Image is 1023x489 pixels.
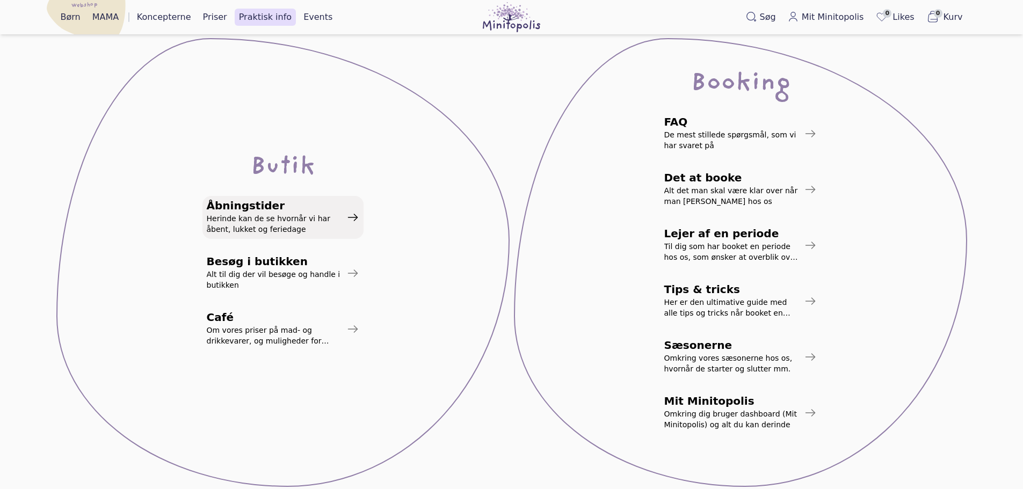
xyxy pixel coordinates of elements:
span: Besøg i butikken [207,256,342,267]
a: Mit Minitopolis [783,9,868,26]
span: Alt det man skal være klar over når man [PERSON_NAME] hos os [664,185,800,207]
a: Priser [199,9,231,26]
span: 0 [934,9,942,18]
span: Likes [893,11,914,24]
span: Mit Minitopolis [664,396,800,406]
span: Tips & tricks [664,284,800,295]
a: Tips & tricksHer er den ultimative guide med alle tips og tricks når booket en periode hos os [660,280,821,323]
span: Det at booke [664,172,800,183]
a: Børn [56,9,85,26]
span: Åbningstider [207,200,342,211]
span: FAQ [664,116,800,127]
a: ÅbningstiderHerinde kan de se hvornår vi har åbent, lukket og feriedage [202,196,364,239]
span: Her er den ultimative guide med alle tips og tricks når booket en periode hos os [664,297,800,318]
div: Butik [250,157,315,179]
a: 0Likes [871,8,918,26]
a: CaféOm vores priser på mad- og drikkevarer, og muligheder for bestilling [202,308,364,351]
a: Besøg i butikkenAlt til dig der vil besøge og handle i butikken [202,252,364,295]
a: SæsonerneOmkring vores sæsonerne hos os, hvornår de starter og slutter mm. [660,335,821,378]
a: Events [299,9,337,26]
span: Mit Minitopolis [802,11,864,24]
span: Kurv [944,11,963,24]
span: Herinde kan de se hvornår vi har åbent, lukket og feriedage [207,213,342,235]
div: Booking [691,74,790,95]
img: Minitopolis logo [483,2,540,32]
span: Omkring vores sæsonerne hos os, hvornår de starter og slutter mm. [664,353,800,374]
a: Koncepterne [133,9,195,26]
span: Café [207,312,342,323]
span: Sæsonerne [664,340,800,351]
button: Søg [742,9,780,26]
span: Søg [760,11,776,24]
span: 0 [883,9,891,18]
span: Lejer af en periode [664,228,800,239]
span: Omkring dig bruger dashboard (Mit Minitopolis) og alt du kan derinde [664,408,800,430]
a: FAQDe mest stillede spørgsmål, som vi har svaret på [660,112,821,155]
a: Mit MinitopolisOmkring dig bruger dashboard (Mit Minitopolis) og alt du kan derinde [660,391,821,434]
span: Alt til dig der vil besøge og handle i butikken [207,269,342,290]
a: Lejer af en periodeTil dig som har booket en periode hos os, som ønsker at overblik over processer [660,224,821,267]
a: Praktisk info [235,9,296,26]
span: De mest stillede spørgsmål, som vi har svaret på [664,129,800,151]
a: Det at bookeAlt det man skal være klar over når man [PERSON_NAME] hos os [660,168,821,211]
span: Om vores priser på mad- og drikkevarer, og muligheder for bestilling [207,325,342,346]
span: Til dig som har booket en periode hos os, som ønsker at overblik over processer [664,241,800,262]
button: 0Kurv [922,8,967,26]
a: MAMA [88,9,124,26]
